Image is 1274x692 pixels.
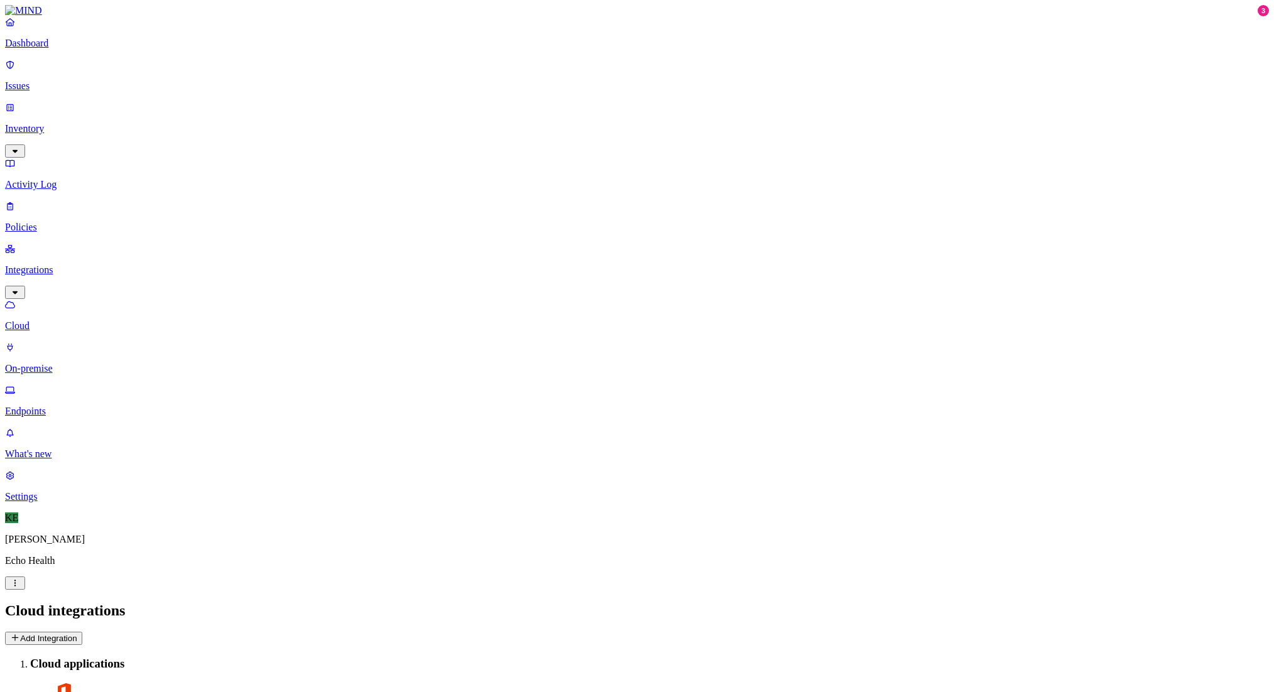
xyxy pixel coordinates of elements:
[5,555,1269,566] p: Echo Health
[5,448,1269,460] p: What's new
[5,363,1269,374] p: On-premise
[5,222,1269,233] p: Policies
[5,5,42,16] img: MIND
[5,59,1269,92] a: Issues
[5,200,1269,233] a: Policies
[30,657,1269,671] h3: Cloud applications
[5,16,1269,49] a: Dashboard
[5,342,1269,374] a: On-premise
[5,512,18,523] span: KE
[5,384,1269,417] a: Endpoints
[5,5,1269,16] a: MIND
[5,299,1269,332] a: Cloud
[5,179,1269,190] p: Activity Log
[5,102,1269,156] a: Inventory
[5,632,82,645] button: Add Integration
[5,491,1269,502] p: Settings
[5,123,1269,134] p: Inventory
[5,38,1269,49] p: Dashboard
[1258,5,1269,16] div: 3
[5,80,1269,92] p: Issues
[5,427,1269,460] a: What's new
[5,406,1269,417] p: Endpoints
[5,264,1269,276] p: Integrations
[5,602,1269,619] h2: Cloud integrations
[5,320,1269,332] p: Cloud
[5,470,1269,502] a: Settings
[5,534,1269,545] p: [PERSON_NAME]
[5,243,1269,297] a: Integrations
[5,158,1269,190] a: Activity Log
